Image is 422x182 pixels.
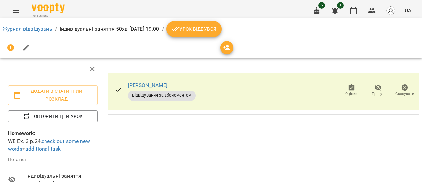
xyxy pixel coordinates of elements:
span: Урок відбувся [172,25,217,33]
a: check out some new words [8,138,90,152]
span: Повторити цей урок [13,112,92,120]
a: [PERSON_NAME] [128,82,168,88]
button: Прогул [365,81,392,100]
button: UA [402,4,414,17]
span: Додати в статичний розклад [13,87,92,103]
a: Журнал відвідувань [3,26,52,32]
span: Відвідування за абонементом [128,92,196,98]
span: UA [405,7,411,14]
li: / [162,25,164,33]
a: additional task [25,146,61,152]
strong: Homework: [8,130,35,136]
p: WB Ex. 3 p.24, + [8,129,98,153]
span: 6 [318,2,325,9]
span: 1 [337,2,344,9]
p: Нотатка [8,156,98,163]
button: Скасувати [391,81,418,100]
span: Скасувати [395,91,414,97]
span: For Business [32,14,65,18]
button: Menu [8,3,24,18]
button: Додати в статичний розклад [8,85,98,105]
span: Прогул [372,91,385,97]
li: / [55,25,57,33]
span: Оцінки [345,91,358,97]
p: Індивідуальні заняття 50хв [DATE] 19:00 [60,25,159,33]
nav: breadcrumb [3,21,419,37]
button: Урок відбувся [166,21,222,37]
button: Оцінки [338,81,365,100]
img: Voopty Logo [32,3,65,13]
button: Повторити цей урок [8,110,98,122]
img: avatar_s.png [386,6,395,15]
